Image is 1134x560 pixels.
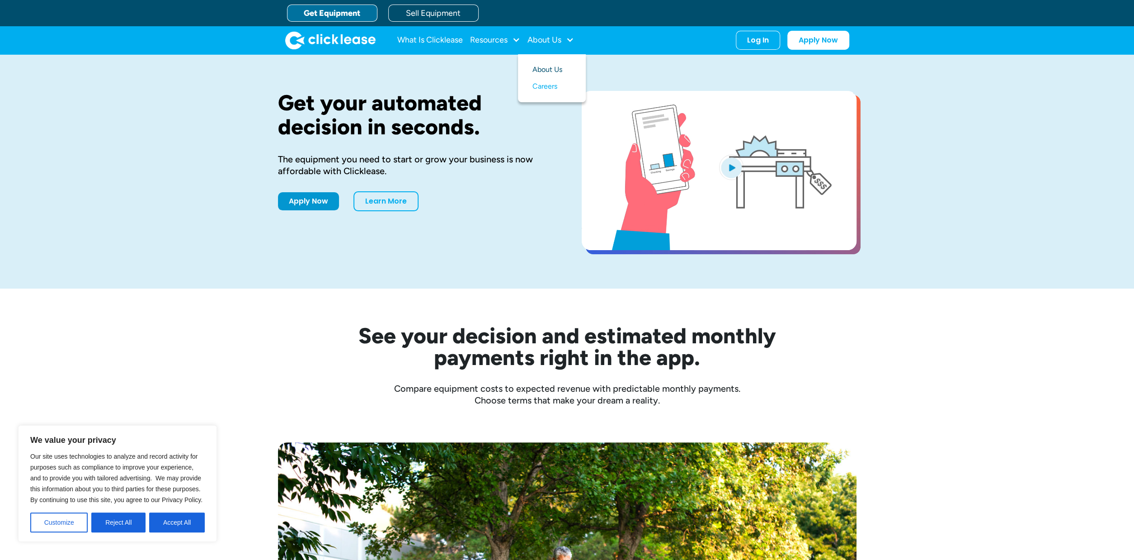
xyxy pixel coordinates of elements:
[470,31,520,49] div: Resources
[18,425,217,542] div: We value your privacy
[278,153,553,177] div: The equipment you need to start or grow your business is now affordable with Clicklease.
[91,513,146,532] button: Reject All
[532,62,571,78] a: About Us
[747,36,769,45] div: Log In
[287,5,377,22] a: Get Equipment
[278,192,339,210] a: Apply Now
[527,31,574,49] div: About Us
[532,78,571,95] a: Careers
[30,453,202,503] span: Our site uses technologies to analyze and record activity for purposes such as compliance to impr...
[518,54,586,102] nav: About Us
[719,155,743,180] img: Blue play button logo on a light blue circular background
[285,31,376,49] img: Clicklease logo
[388,5,479,22] a: Sell Equipment
[149,513,205,532] button: Accept All
[314,325,820,368] h2: See your decision and estimated monthly payments right in the app.
[397,31,463,49] a: What Is Clicklease
[285,31,376,49] a: home
[787,31,849,50] a: Apply Now
[30,435,205,446] p: We value your privacy
[278,91,553,139] h1: Get your automated decision in seconds.
[353,191,419,211] a: Learn More
[582,91,856,250] a: open lightbox
[30,513,88,532] button: Customize
[278,383,856,406] div: Compare equipment costs to expected revenue with predictable monthly payments. Choose terms that ...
